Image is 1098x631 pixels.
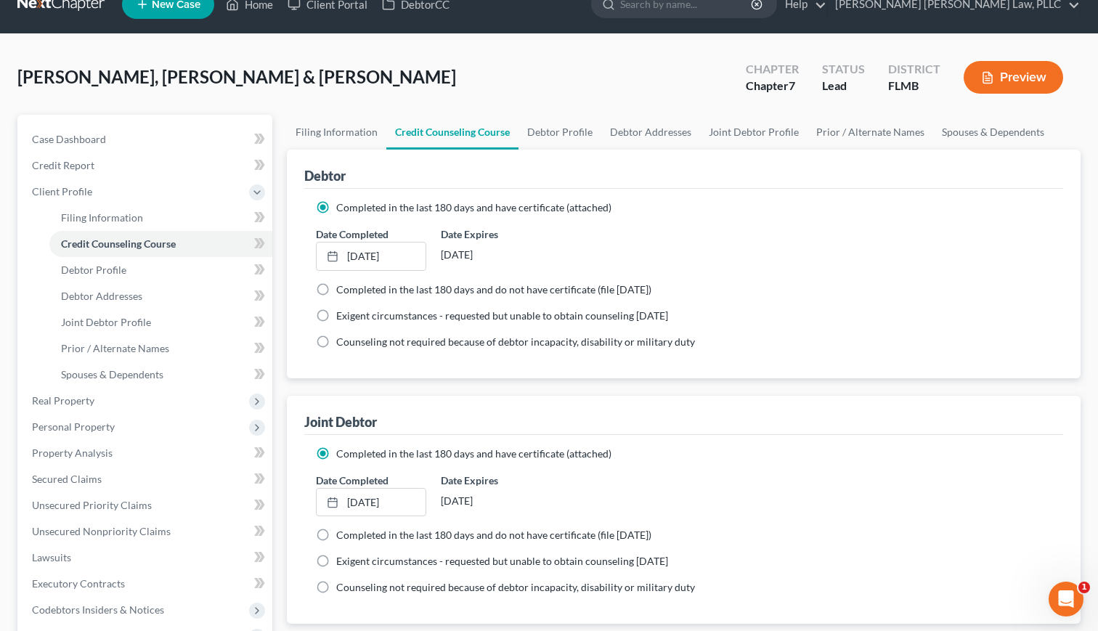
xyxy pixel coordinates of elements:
[304,167,346,184] div: Debtor
[386,115,518,150] a: Credit Counseling Course
[20,492,272,518] a: Unsecured Priority Claims
[17,66,456,87] span: [PERSON_NAME], [PERSON_NAME] & [PERSON_NAME]
[304,413,377,431] div: Joint Debtor
[336,529,651,541] span: Completed in the last 180 days and do not have certificate (file [DATE])
[888,78,940,94] div: FLMB
[61,368,163,380] span: Spouses & Dependents
[32,447,113,459] span: Property Analysis
[61,211,143,224] span: Filing Information
[316,473,389,488] label: Date Completed
[61,316,151,328] span: Joint Debtor Profile
[336,283,651,296] span: Completed in the last 180 days and do not have certificate (file [DATE])
[336,201,611,213] span: Completed in the last 180 days and have certificate (attached)
[336,555,668,567] span: Exigent circumstances - requested but unable to obtain counseling [DATE]
[32,420,115,433] span: Personal Property
[20,126,272,152] a: Case Dashboard
[1078,582,1090,593] span: 1
[20,545,272,571] a: Lawsuits
[49,283,272,309] a: Debtor Addresses
[32,394,94,407] span: Real Property
[49,335,272,362] a: Prior / Alternate Names
[49,309,272,335] a: Joint Debtor Profile
[287,115,386,150] a: Filing Information
[49,205,272,231] a: Filing Information
[20,518,272,545] a: Unsecured Nonpriority Claims
[822,61,865,78] div: Status
[789,78,795,92] span: 7
[746,78,799,94] div: Chapter
[317,489,426,516] a: [DATE]
[336,309,668,322] span: Exigent circumstances - requested but unable to obtain counseling [DATE]
[32,551,71,563] span: Lawsuits
[746,61,799,78] div: Chapter
[336,581,695,593] span: Counseling not required because of debtor incapacity, disability or military duty
[518,115,601,150] a: Debtor Profile
[888,61,940,78] div: District
[601,115,700,150] a: Debtor Addresses
[61,264,126,276] span: Debtor Profile
[1049,582,1083,616] iframe: Intercom live chat
[822,78,865,94] div: Lead
[441,473,551,488] label: Date Expires
[20,440,272,466] a: Property Analysis
[32,577,125,590] span: Executory Contracts
[32,603,164,616] span: Codebtors Insiders & Notices
[20,571,272,597] a: Executory Contracts
[49,257,272,283] a: Debtor Profile
[32,473,102,485] span: Secured Claims
[441,242,551,268] div: [DATE]
[32,133,106,145] span: Case Dashboard
[32,159,94,171] span: Credit Report
[61,237,176,250] span: Credit Counseling Course
[61,342,169,354] span: Prior / Alternate Names
[336,447,611,460] span: Completed in the last 180 days and have certificate (attached)
[20,152,272,179] a: Credit Report
[700,115,808,150] a: Joint Debtor Profile
[317,243,426,270] a: [DATE]
[808,115,933,150] a: Prior / Alternate Names
[441,488,551,514] div: [DATE]
[61,290,142,302] span: Debtor Addresses
[316,227,389,242] label: Date Completed
[933,115,1053,150] a: Spouses & Dependents
[49,362,272,388] a: Spouses & Dependents
[32,185,92,198] span: Client Profile
[32,525,171,537] span: Unsecured Nonpriority Claims
[32,499,152,511] span: Unsecured Priority Claims
[49,231,272,257] a: Credit Counseling Course
[441,227,551,242] label: Date Expires
[964,61,1063,94] button: Preview
[336,335,695,348] span: Counseling not required because of debtor incapacity, disability or military duty
[20,466,272,492] a: Secured Claims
